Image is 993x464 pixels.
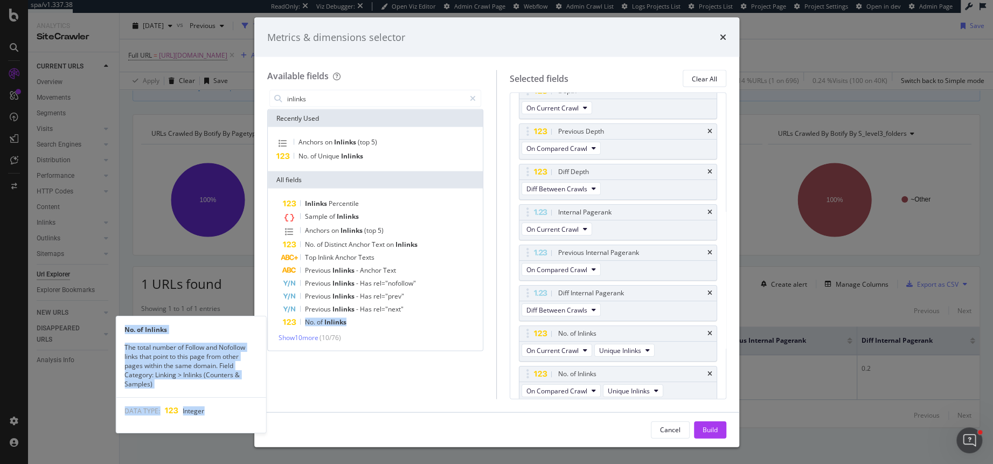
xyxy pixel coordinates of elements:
[373,292,404,301] span: rel="prev"
[329,199,359,208] span: Percentile
[305,279,332,288] span: Previous
[522,223,592,236] button: On Current Crawl
[356,292,360,301] span: -
[651,421,690,438] button: Cancel
[383,266,396,275] span: Text
[335,253,358,262] span: Anchor
[360,304,373,314] span: Has
[337,212,359,221] span: Inlinks
[334,137,358,147] span: Inlinks
[332,304,356,314] span: Inlinks
[332,292,356,301] span: Inlinks
[522,101,592,114] button: On Current Crawl
[558,328,596,339] div: No. of Inlinks
[298,137,325,147] span: Anchors
[324,317,346,327] span: Inlinks
[603,384,663,397] button: Unique Inlinks
[694,421,726,438] button: Build
[594,344,655,357] button: Unique Inlinks
[373,304,404,314] span: rel="next"
[317,240,324,249] span: of
[360,279,373,288] span: Has
[378,226,384,235] span: 5)
[332,279,356,288] span: Inlinks
[510,72,568,85] div: Selected fields
[526,265,587,274] span: On Compared Crawl
[318,253,335,262] span: Inlink
[341,226,364,235] span: Inlinks
[305,292,332,301] span: Previous
[268,110,483,127] div: Recently Used
[522,344,592,357] button: On Current Crawl
[519,285,717,321] div: Diff Internal PageranktimesDiff Between Crawls
[519,366,717,402] div: No. of InlinkstimesOn Compared CrawlUnique Inlinks
[526,224,579,233] span: On Current Crawl
[325,137,334,147] span: on
[522,142,601,155] button: On Compared Crawl
[526,345,579,355] span: On Current Crawl
[341,151,363,161] span: Inlinks
[707,290,712,296] div: times
[526,386,587,395] span: On Compared Crawl
[310,151,318,161] span: of
[519,164,717,200] div: Diff DepthtimesDiff Between Crawls
[329,212,337,221] span: of
[267,70,329,82] div: Available fields
[558,288,624,299] div: Diff Internal Pagerank
[254,17,739,447] div: modal
[356,304,360,314] span: -
[318,151,341,161] span: Unique
[707,128,712,135] div: times
[286,91,466,107] input: Search by field name
[356,266,360,275] span: -
[331,226,341,235] span: on
[522,182,601,195] button: Diff Between Crawls
[526,143,587,153] span: On Compared Crawl
[660,425,680,434] div: Cancel
[371,137,377,147] span: 5)
[519,123,717,160] div: Previous DepthtimesOn Compared Crawl
[332,266,356,275] span: Inlinks
[305,212,329,221] span: Sample
[305,266,332,275] span: Previous
[522,263,601,276] button: On Compared Crawl
[558,167,589,177] div: Diff Depth
[522,384,601,397] button: On Compared Crawl
[703,425,718,434] div: Build
[692,74,717,83] div: Clear All
[372,240,386,249] span: Text
[320,333,341,342] span: ( 10 / 76 )
[526,305,587,314] span: Diff Between Crawls
[305,240,317,249] span: No.
[356,279,360,288] span: -
[720,30,726,44] div: times
[305,199,329,208] span: Inlinks
[522,303,601,316] button: Diff Between Crawls
[395,240,418,249] span: Inlinks
[558,247,639,258] div: Previous Internal Pagerank
[519,204,717,240] div: Internal PageranktimesOn Current Crawl
[305,304,332,314] span: Previous
[317,317,324,327] span: of
[707,250,712,256] div: times
[268,171,483,189] div: All fields
[305,253,318,262] span: Top
[558,126,604,137] div: Previous Depth
[526,184,587,193] span: Diff Between Crawls
[558,369,596,379] div: No. of Inlinks
[305,317,317,327] span: No.
[116,342,266,389] div: The total number of Follow and Nofollow links that point to this page from other pages within the...
[683,70,726,87] button: Clear All
[324,240,349,249] span: Distinct
[349,240,372,249] span: Anchor
[707,371,712,377] div: times
[305,226,331,235] span: Anchors
[360,266,383,275] span: Anchor
[519,245,717,281] div: Previous Internal PageranktimesOn Compared Crawl
[707,209,712,216] div: times
[279,333,318,342] span: Show 10 more
[558,207,612,218] div: Internal Pagerank
[386,240,395,249] span: on
[526,103,579,112] span: On Current Crawl
[116,324,266,334] div: No. of Inlinks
